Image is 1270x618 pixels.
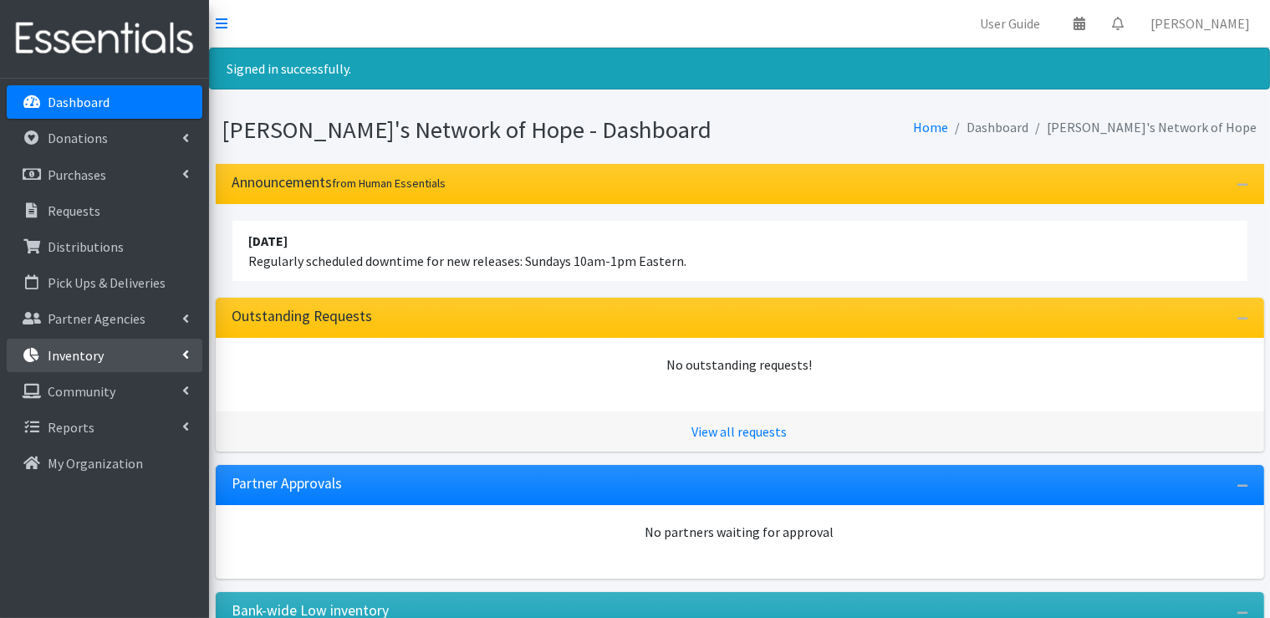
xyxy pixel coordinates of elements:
a: [PERSON_NAME] [1137,7,1263,40]
p: Community [48,383,115,400]
a: Purchases [7,158,202,192]
h3: Announcements [232,174,446,192]
p: Partner Agencies [48,310,145,327]
div: No outstanding requests! [232,355,1247,375]
p: My Organization [48,455,143,472]
p: Dashboard [48,94,110,110]
h3: Outstanding Requests [232,308,373,325]
p: Inventory [48,347,104,364]
a: Donations [7,121,202,155]
h3: Partner Approvals [232,475,343,493]
p: Pick Ups & Deliveries [48,274,166,291]
div: Signed in successfully. [209,48,1270,89]
small: from Human Essentials [333,176,446,191]
p: Donations [48,130,108,146]
li: Dashboard [949,115,1029,140]
strong: [DATE] [249,232,288,249]
a: Distributions [7,230,202,263]
img: HumanEssentials [7,11,202,67]
a: Reports [7,411,202,444]
a: Home [914,119,949,135]
p: Requests [48,202,100,219]
p: Reports [48,419,94,436]
div: No partners waiting for approval [232,522,1247,542]
a: Requests [7,194,202,227]
a: My Organization [7,447,202,480]
p: Purchases [48,166,106,183]
a: Dashboard [7,85,202,119]
a: Community [7,375,202,408]
a: User Guide [967,7,1053,40]
p: Distributions [48,238,124,255]
a: Inventory [7,339,202,372]
a: Pick Ups & Deliveries [7,266,202,299]
a: Partner Agencies [7,302,202,335]
li: Regularly scheduled downtime for new releases: Sundays 10am-1pm Eastern. [232,221,1247,281]
li: [PERSON_NAME]'s Network of Hope [1029,115,1257,140]
h1: [PERSON_NAME]'s Network of Hope - Dashboard [222,115,734,145]
a: View all requests [692,423,788,440]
